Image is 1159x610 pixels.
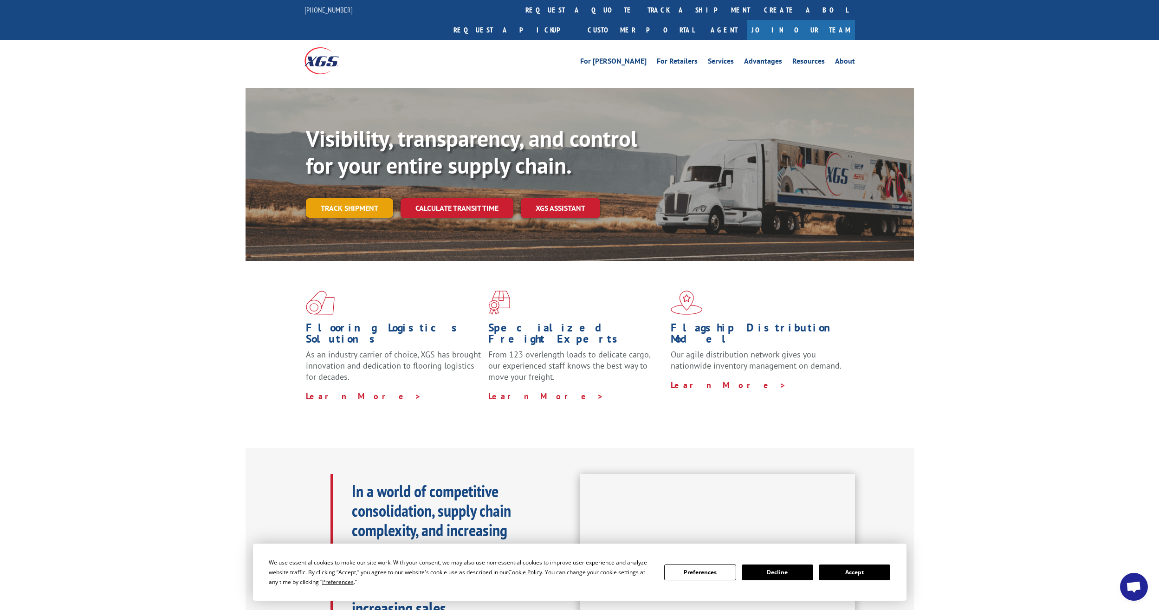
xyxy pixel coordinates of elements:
[253,544,906,601] div: Cookie Consent Prompt
[671,380,786,390] a: Learn More >
[508,568,542,576] span: Cookie Policy
[819,565,890,580] button: Accept
[488,322,664,349] h1: Specialized Freight Experts
[657,58,698,68] a: For Retailers
[306,322,481,349] h1: Flooring Logistics Solutions
[306,291,335,315] img: xgs-icon-total-supply-chain-intelligence-red
[447,20,581,40] a: Request a pickup
[708,58,734,68] a: Services
[488,349,664,390] p: From 123 overlength loads to delicate cargo, our experienced staff knows the best way to move you...
[744,58,782,68] a: Advantages
[1120,573,1148,601] a: Open chat
[671,349,842,371] span: Our agile distribution network gives you nationwide inventory management on demand.
[306,349,481,382] span: As an industry carrier of choice, XGS has brought innovation and dedication to flooring logistics...
[488,291,510,315] img: xgs-icon-focused-on-flooring-red
[306,198,393,218] a: Track shipment
[322,578,354,586] span: Preferences
[488,391,604,402] a: Learn More >
[671,291,703,315] img: xgs-icon-flagship-distribution-model-red
[306,124,637,180] b: Visibility, transparency, and control for your entire supply chain.
[664,565,736,580] button: Preferences
[747,20,855,40] a: Join Our Team
[671,322,846,349] h1: Flagship Distribution Model
[701,20,747,40] a: Agent
[581,20,701,40] a: Customer Portal
[835,58,855,68] a: About
[792,58,825,68] a: Resources
[304,5,353,14] a: [PHONE_NUMBER]
[306,391,421,402] a: Learn More >
[580,58,647,68] a: For [PERSON_NAME]
[742,565,813,580] button: Decline
[521,198,600,218] a: XGS ASSISTANT
[269,558,653,587] div: We use essential cookies to make our site work. With your consent, we may also use non-essential ...
[401,198,513,218] a: Calculate transit time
